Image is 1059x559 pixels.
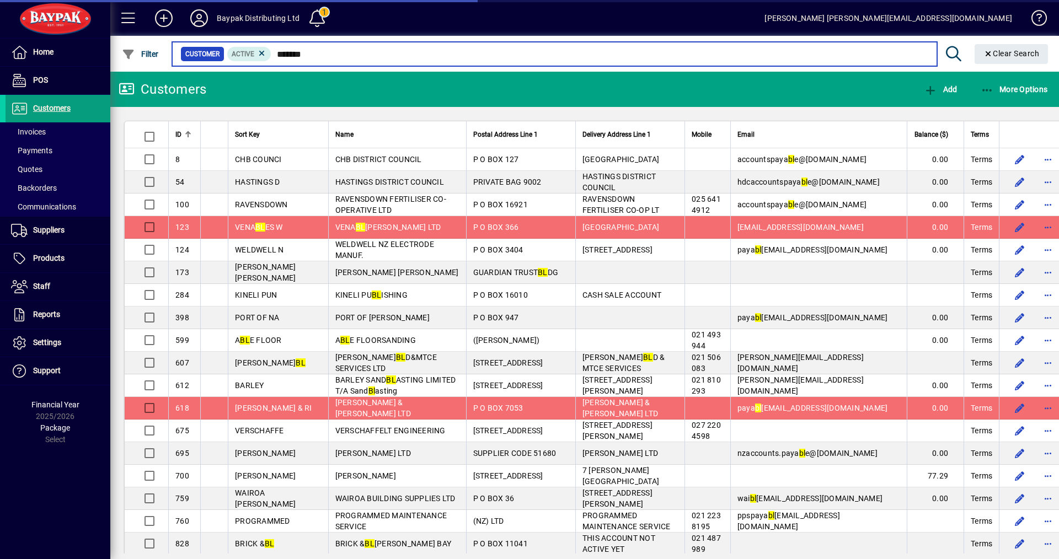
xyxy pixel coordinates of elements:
[235,128,260,141] span: Sort Key
[971,402,992,413] span: Terms
[175,200,189,209] span: 100
[335,128,459,141] div: Name
[473,404,523,412] span: P O BOX 7053
[356,223,366,232] em: BL
[11,165,42,174] span: Quotes
[240,336,250,345] em: BL
[473,268,559,277] span: GUARDIAN TRUST DG
[1039,309,1057,326] button: More options
[983,49,1040,58] span: Clear Search
[1039,467,1057,485] button: More options
[788,155,795,164] em: bl
[473,313,519,322] span: P O BOX 947
[971,335,992,346] span: Terms
[1010,467,1028,485] button: Edit
[907,442,964,465] td: 0.00
[33,225,65,234] span: Suppliers
[473,245,523,254] span: P O BOX 3404
[914,128,958,141] div: Balance ($)
[1039,512,1057,530] button: More options
[33,254,65,262] span: Products
[1039,490,1057,507] button: More options
[33,366,61,375] span: Support
[473,291,528,299] span: P O BOX 16010
[582,488,652,508] span: [STREET_ADDRESS][PERSON_NAME]
[1010,535,1028,552] button: Edit
[335,539,452,548] span: BRICK & [PERSON_NAME] BAY
[692,421,721,440] span: 027 220 4598
[335,398,411,418] span: [PERSON_NAME] & [PERSON_NAME] LTD
[11,184,57,192] span: Backorders
[971,448,992,459] span: Terms
[175,128,181,141] span: ID
[175,178,185,186] span: 54
[1039,196,1057,213] button: More options
[1010,150,1028,168] button: Edit
[235,488,296,508] span: WAIROA [PERSON_NAME]
[340,336,350,345] em: BL
[372,291,382,299] em: BL
[907,239,964,261] td: 0.00
[1039,399,1057,417] button: More options
[235,449,296,458] span: [PERSON_NAME]
[755,313,762,322] em: bl
[788,200,795,209] em: bl
[768,511,775,520] em: bl
[175,494,189,503] span: 759
[386,375,396,384] em: BL
[1010,173,1028,191] button: Edit
[582,245,652,254] span: [STREET_ADDRESS]
[971,312,992,323] span: Terms
[33,310,60,319] span: Reports
[235,223,283,232] span: VENA ES W
[971,222,992,233] span: Terms
[692,128,724,141] div: Mobile
[1039,377,1057,394] button: More options
[473,426,543,435] span: [STREET_ADDRESS]
[1010,422,1028,439] button: Edit
[737,511,840,531] span: ppspaya [EMAIL_ADDRESS][DOMAIN_NAME]
[737,155,867,164] span: accountspaya e@[DOMAIN_NAME]
[473,449,557,458] span: SUPPLIER CODE 51680
[33,338,61,347] span: Settings
[692,195,721,214] span: 025 641 4912
[764,9,1012,27] div: [PERSON_NAME] [PERSON_NAME][EMAIL_ADDRESS][DOMAIN_NAME]
[6,141,110,160] a: Payments
[335,426,446,435] span: VERSCHAFFELT ENGINEERING
[971,154,992,165] span: Terms
[235,517,290,525] span: PROGRAMMED
[368,386,376,395] em: Bl
[582,353,665,373] span: [PERSON_NAME] D & MTCE SERVICES
[1039,241,1057,259] button: More options
[473,178,542,186] span: PRIVATE BAG 9002
[582,155,659,164] span: [GEOGRAPHIC_DATA]
[924,85,957,94] span: Add
[971,289,992,300] span: Terms
[175,155,180,164] span: 8
[971,128,989,141] span: Terms
[6,197,110,216] a: Communications
[692,511,721,531] span: 021 223 8195
[175,449,189,458] span: 695
[335,240,434,260] span: WELDWELL NZ ELECTRODE MANUF.
[582,375,652,395] span: [STREET_ADDRESS][PERSON_NAME]
[6,329,110,357] a: Settings
[1010,241,1028,259] button: Edit
[971,176,992,187] span: Terms
[175,381,189,390] span: 612
[6,122,110,141] a: Invoices
[971,493,992,504] span: Terms
[235,178,280,186] span: HASTINGS D
[235,200,288,209] span: RAVENSDOWN
[473,155,519,164] span: P O BOX 127
[1039,331,1057,349] button: More options
[175,245,189,254] span: 124
[582,534,655,553] span: THIS ACCOUNT NOT ACTIVE YET
[907,216,964,239] td: 0.00
[907,374,964,397] td: 0.00
[335,268,459,277] span: [PERSON_NAME] [PERSON_NAME]
[6,217,110,244] a: Suppliers
[1039,354,1057,372] button: More options
[1010,444,1028,462] button: Edit
[175,358,189,367] span: 607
